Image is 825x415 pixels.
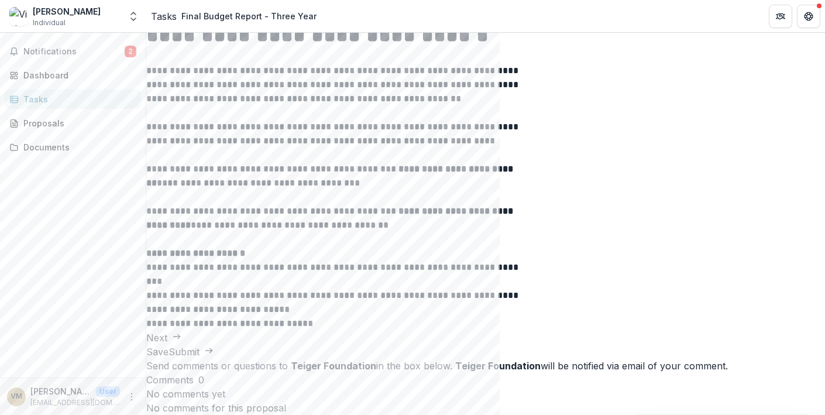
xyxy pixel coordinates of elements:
p: No comments yet [146,387,825,401]
div: [PERSON_NAME] [33,5,101,18]
strong: Teiger Foundation [455,360,541,372]
div: Proposals [23,117,132,129]
button: Save [146,345,169,359]
p: [PERSON_NAME] [30,385,91,397]
button: More [125,390,139,404]
span: 0 [198,375,204,386]
a: Tasks [5,90,141,109]
button: Get Help [797,5,820,28]
a: Documents [5,138,141,157]
nav: breadcrumb [151,8,321,25]
button: Submit [169,345,214,359]
div: Tasks [23,93,132,105]
button: Notifications2 [5,42,141,61]
div: Send comments or questions to in the box below. will be notified via email of your comment. [146,359,825,373]
button: Next [146,331,181,345]
p: [EMAIL_ADDRESS][DOMAIN_NAME] [30,397,120,408]
strong: Teiger Foundation [291,360,376,372]
div: Dashboard [23,69,132,81]
h2: Comments [146,373,194,387]
img: Victoria Munro [9,7,28,26]
a: Proposals [5,114,141,133]
p: No comments for this proposal [146,401,825,415]
div: Victoria Munro [11,393,22,400]
span: 2 [125,46,136,57]
div: Documents [23,141,132,153]
span: Individual [33,18,66,28]
div: Final Budget Report - Three Year [181,10,317,22]
a: Dashboard [5,66,141,85]
span: Notifications [23,47,125,57]
p: User [96,386,120,397]
button: Open entity switcher [125,5,142,28]
a: Tasks [151,9,177,23]
button: Partners [769,5,792,28]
